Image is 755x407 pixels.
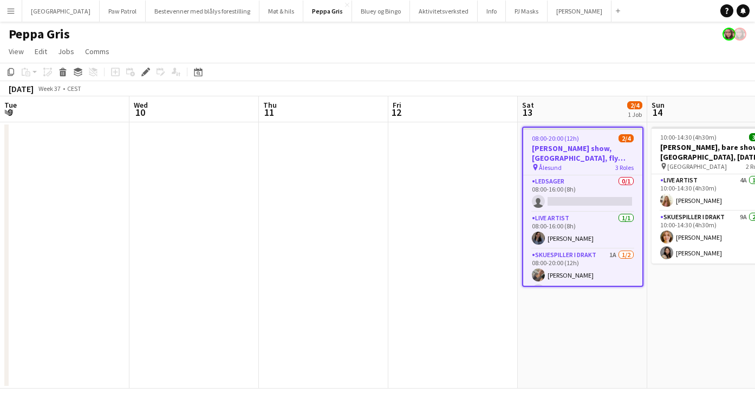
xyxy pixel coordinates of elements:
[36,84,63,93] span: Week 37
[4,44,28,58] a: View
[723,28,736,41] app-user-avatar: Kamilla Skallerud
[54,44,79,58] a: Jobs
[660,133,717,141] span: 10:00-14:30 (4h30m)
[9,47,24,56] span: View
[391,106,401,119] span: 12
[667,162,727,170] span: [GEOGRAPHIC_DATA]
[85,47,109,56] span: Comms
[4,100,17,110] span: Tue
[522,127,643,287] app-job-card: 08:00-20:00 (12h)2/4[PERSON_NAME] show, [GEOGRAPHIC_DATA], fly fredag kveld Ålesund3 RolesLedsage...
[520,106,534,119] span: 13
[352,1,410,22] button: Bluey og Bingo
[627,101,642,109] span: 2/4
[22,1,100,22] button: [GEOGRAPHIC_DATA]
[733,28,746,41] app-user-avatar: Kamilla Skallerud
[81,44,114,58] a: Comms
[650,106,665,119] span: 14
[478,1,506,22] button: Info
[410,1,478,22] button: Aktivitetsverksted
[393,100,401,110] span: Fri
[619,134,634,142] span: 2/4
[628,110,642,119] div: 1 Job
[523,175,642,212] app-card-role: Ledsager0/108:00-16:00 (8h)
[506,1,548,22] button: PJ Masks
[3,106,17,119] span: 9
[548,1,611,22] button: [PERSON_NAME]
[9,26,70,42] h1: Peppa Gris
[30,44,51,58] a: Edit
[523,212,642,249] app-card-role: Live artist1/108:00-16:00 (8h)[PERSON_NAME]
[303,1,352,22] button: Peppa Gris
[259,1,303,22] button: Møt & hils
[67,84,81,93] div: CEST
[523,249,642,301] app-card-role: Skuespiller i drakt1A1/208:00-20:00 (12h)[PERSON_NAME]
[652,100,665,110] span: Sun
[35,47,47,56] span: Edit
[615,163,634,172] span: 3 Roles
[134,100,148,110] span: Wed
[263,100,277,110] span: Thu
[9,83,34,94] div: [DATE]
[532,134,579,142] span: 08:00-20:00 (12h)
[58,47,74,56] span: Jobs
[539,163,562,172] span: Ålesund
[522,100,534,110] span: Sat
[132,106,148,119] span: 10
[146,1,259,22] button: Bestevenner med blålys forestilling
[523,143,642,163] h3: [PERSON_NAME] show, [GEOGRAPHIC_DATA], fly fredag kveld
[262,106,277,119] span: 11
[100,1,146,22] button: Paw Patrol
